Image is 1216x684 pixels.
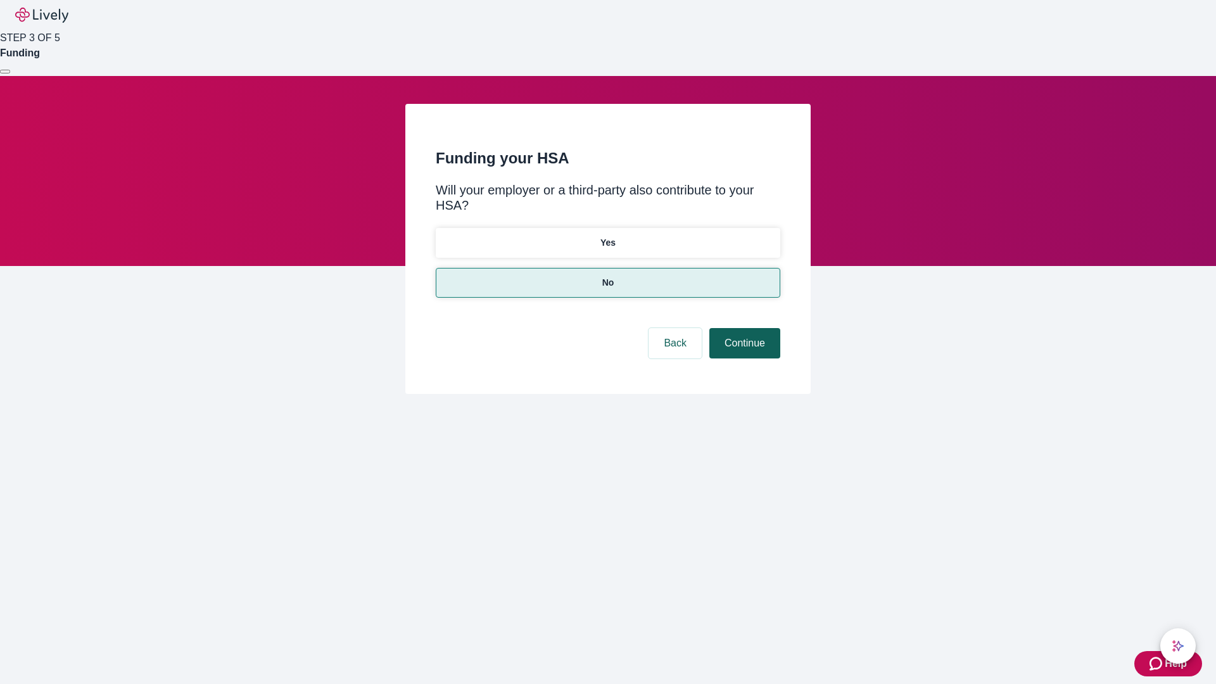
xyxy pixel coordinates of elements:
[1160,628,1196,664] button: chat
[1134,651,1202,676] button: Zendesk support iconHelp
[709,328,780,358] button: Continue
[1165,656,1187,671] span: Help
[436,147,780,170] h2: Funding your HSA
[15,8,68,23] img: Lively
[1149,656,1165,671] svg: Zendesk support icon
[436,268,780,298] button: No
[436,228,780,258] button: Yes
[600,236,616,250] p: Yes
[602,276,614,289] p: No
[1172,640,1184,652] svg: Lively AI Assistant
[436,182,780,213] div: Will your employer or a third-party also contribute to your HSA?
[649,328,702,358] button: Back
